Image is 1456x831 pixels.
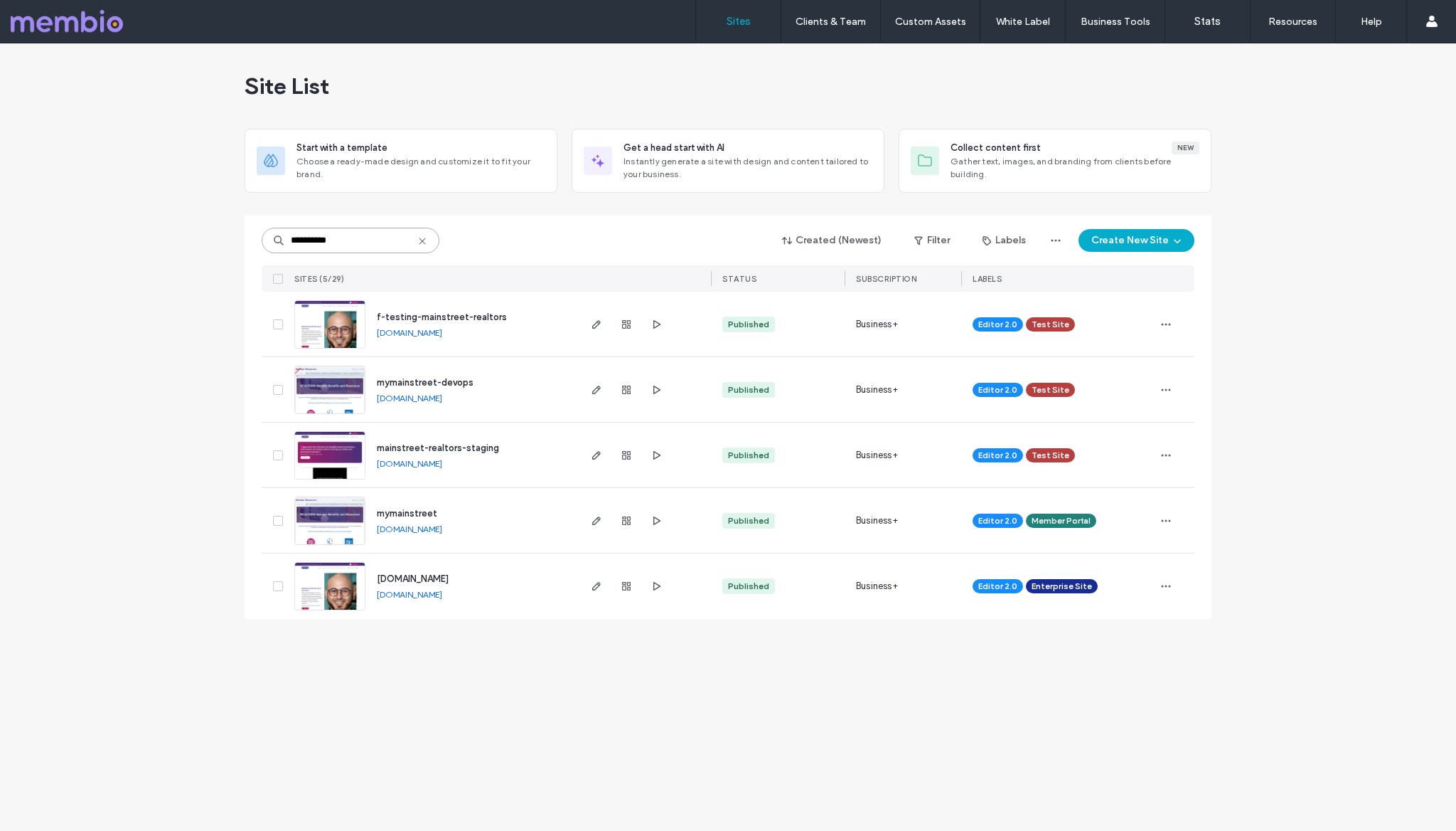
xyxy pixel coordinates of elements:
span: STATUS [722,274,756,284]
div: New [1172,142,1199,154]
span: Business+ [856,317,898,332]
div: Published [728,318,769,331]
span: LABELS [973,274,1002,284]
a: [DOMAIN_NAME] [377,393,442,403]
span: Editor 2.0 [978,449,1017,462]
a: mainstreet-realtors-staging [377,443,499,453]
button: Create New Site [1078,229,1194,252]
button: Labels [970,229,1039,252]
label: Help [1361,16,1382,28]
span: Editor 2.0 [978,514,1017,527]
a: f-testing-mainstreet-realtors [377,312,507,322]
span: Member Portal [1032,514,1091,527]
a: [DOMAIN_NAME] [377,524,442,534]
span: Business+ [856,383,898,397]
span: Enterprise Site [1032,580,1092,593]
label: Resources [1268,16,1317,28]
span: Business+ [856,579,898,593]
div: Published [728,449,769,462]
div: Published [728,514,769,527]
span: Business+ [856,514,898,528]
div: Collect content firstNewGather text, images, and branding from clients before building. [899,129,1211,193]
div: Start with a templateChoose a ready-made design and customize it to fit your brand. [245,129,557,193]
a: [DOMAIN_NAME] [377,573,449,584]
a: [DOMAIN_NAME] [377,327,442,338]
span: Test Site [1032,318,1069,331]
button: Created (Newest) [770,229,894,252]
span: Start with a template [296,141,387,155]
label: Business Tools [1081,16,1150,28]
a: mymainstreet-devops [377,377,473,388]
span: Editor 2.0 [978,580,1017,593]
span: Help [33,10,62,23]
button: Filter [900,229,964,252]
span: Test Site [1032,383,1069,396]
span: Editor 2.0 [978,383,1017,396]
a: [DOMAIN_NAME] [377,458,442,469]
label: Stats [1194,15,1221,28]
span: Instantly generate a site with design and content tailored to your business. [623,155,872,181]
label: Sites [727,15,751,28]
span: SITES (5/29) [294,274,344,284]
span: Get a head start with AI [623,141,724,155]
span: Business+ [856,448,898,462]
span: Test Site [1032,449,1069,462]
span: Gather text, images, and branding from clients before building. [951,155,1199,181]
span: Editor 2.0 [978,318,1017,331]
span: Collect content first [951,141,1041,155]
div: Get a head start with AIInstantly generate a site with design and content tailored to your business. [572,129,884,193]
span: Site List [245,72,329,100]
a: [DOMAIN_NAME] [377,589,442,600]
a: mymainstreet [377,508,437,519]
label: Custom Assets [895,16,966,28]
label: Clients & Team [796,16,866,28]
label: White Label [996,16,1050,28]
span: Choose a ready-made design and customize it to fit your brand. [296,155,545,181]
div: Published [728,580,769,593]
span: SUBSCRIPTION [856,274,916,284]
div: Published [728,383,769,396]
